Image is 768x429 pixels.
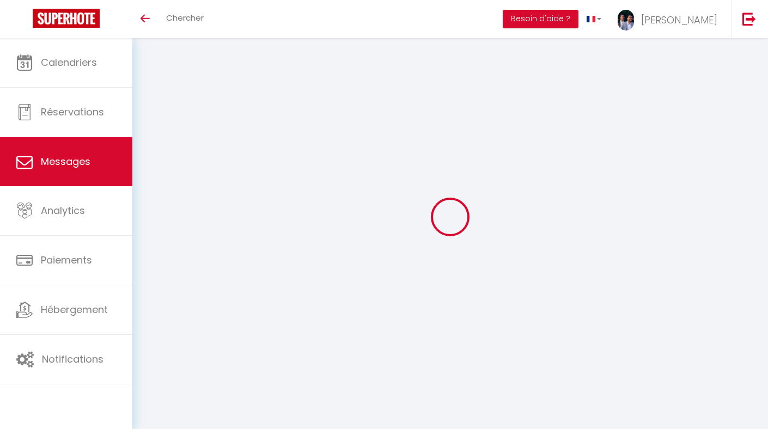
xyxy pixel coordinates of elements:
img: Super Booking [33,9,100,28]
img: ... [618,10,634,30]
span: Hébergement [41,303,108,316]
span: Calendriers [41,56,97,69]
button: Besoin d'aide ? [503,10,578,28]
span: Messages [41,155,90,168]
span: [PERSON_NAME] [641,13,717,27]
span: Paiements [41,253,92,267]
span: Notifications [42,352,103,366]
img: logout [742,12,756,26]
span: Chercher [166,12,204,23]
span: Réservations [41,105,104,119]
span: Analytics [41,204,85,217]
